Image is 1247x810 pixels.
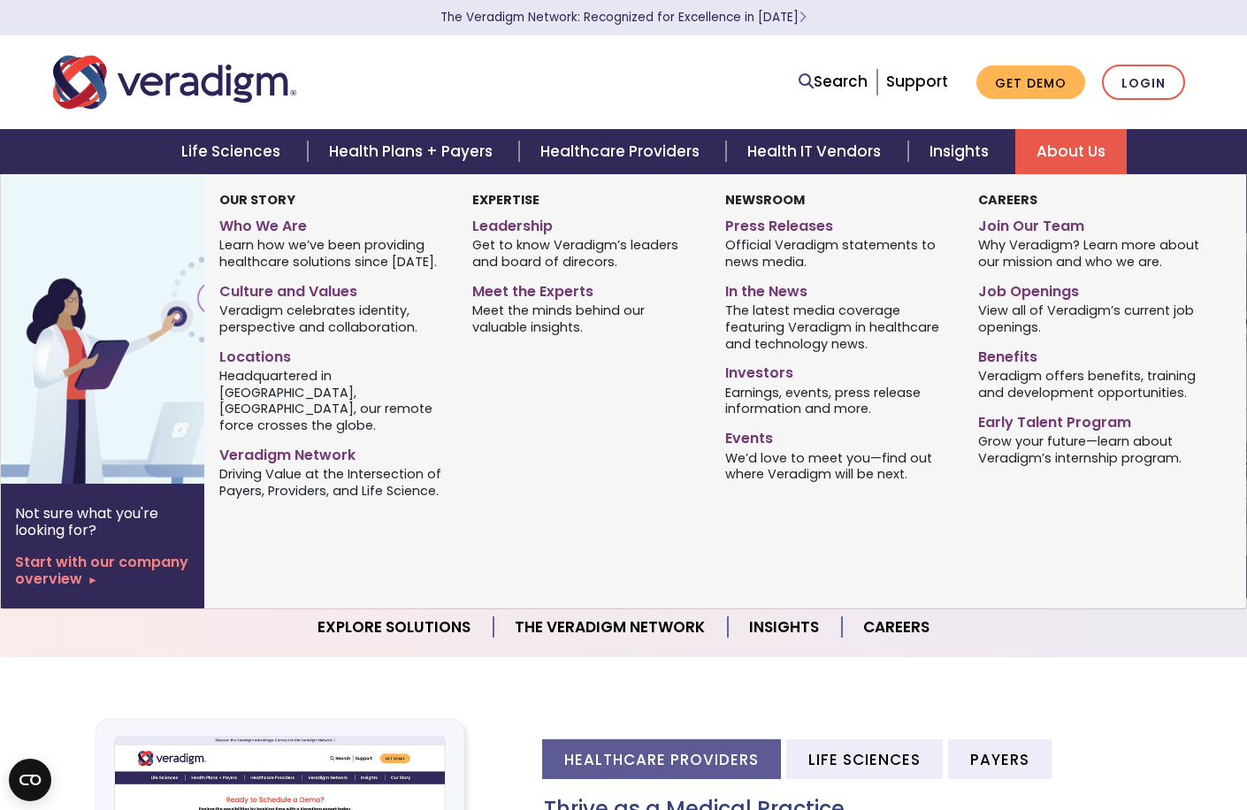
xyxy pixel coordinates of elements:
[219,302,446,336] span: Veradigm celebrates identity, perspective and collaboration.
[9,759,51,801] button: Open CMP widget
[978,302,1205,336] span: View all of Veradigm’s current job openings.
[219,236,446,271] span: Learn how we’ve been providing healthcare solutions since [DATE].
[15,505,190,539] p: Not sure what you're looking for?
[978,210,1205,236] a: Join Our Team
[799,70,868,94] a: Search
[978,276,1205,302] a: Job Openings
[886,71,948,92] a: Support
[978,191,1037,209] strong: Careers
[219,276,446,302] a: Culture and Values
[15,554,190,587] a: Start with our company overview
[728,605,842,650] a: Insights
[725,383,952,417] span: Earnings, events, press release information and more.
[219,210,446,236] a: Who We Are
[493,605,728,650] a: The Veradigm Network
[799,9,807,26] span: Learn More
[908,129,1015,174] a: Insights
[1102,65,1185,101] a: Login
[472,191,539,209] strong: Expertise
[1,174,286,484] img: Vector image of Veradigm’s Story
[786,739,943,779] li: Life Sciences
[308,129,519,174] a: Health Plans + Payers
[725,276,952,302] a: In the News
[219,439,446,465] a: Veradigm Network
[725,448,952,483] span: We’d love to meet you—find out where Veradigm will be next.
[978,407,1205,432] a: Early Talent Program
[472,276,699,302] a: Meet the Experts
[976,65,1085,100] a: Get Demo
[472,236,699,271] span: Get to know Veradigm’s leaders and board of direcors.
[440,9,807,26] a: The Veradigm Network: Recognized for Excellence in [DATE]Learn More
[978,366,1205,401] span: Veradigm offers benefits, training and development opportunities.
[472,302,699,336] span: Meet the minds behind our valuable insights.
[160,129,307,174] a: Life Sciences
[53,53,296,111] img: Veradigm logo
[219,191,295,209] strong: Our Story
[978,236,1205,271] span: Why Veradigm? Learn more about our mission and who we are.
[296,605,493,650] a: Explore Solutions
[219,366,446,433] span: Headquartered in [GEOGRAPHIC_DATA], [GEOGRAPHIC_DATA], our remote force crosses the globe.
[219,465,446,500] span: Driving Value at the Intersection of Payers, Providers, and Life Science.
[978,432,1205,466] span: Grow your future—learn about Veradigm’s internship program.
[725,191,805,209] strong: Newsroom
[1015,129,1127,174] a: About Us
[219,341,446,367] a: Locations
[519,129,726,174] a: Healthcare Providers
[842,605,951,650] a: Careers
[725,423,952,448] a: Events
[472,210,699,236] a: Leadership
[725,236,952,271] span: Official Veradigm statements to news media.
[726,129,907,174] a: Health IT Vendors
[542,739,781,779] li: Healthcare Providers
[978,341,1205,367] a: Benefits
[907,683,1226,789] iframe: Drift Chat Widget
[725,357,952,383] a: Investors
[725,210,952,236] a: Press Releases
[725,302,952,353] span: The latest media coverage featuring Veradigm in healthcare and technology news.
